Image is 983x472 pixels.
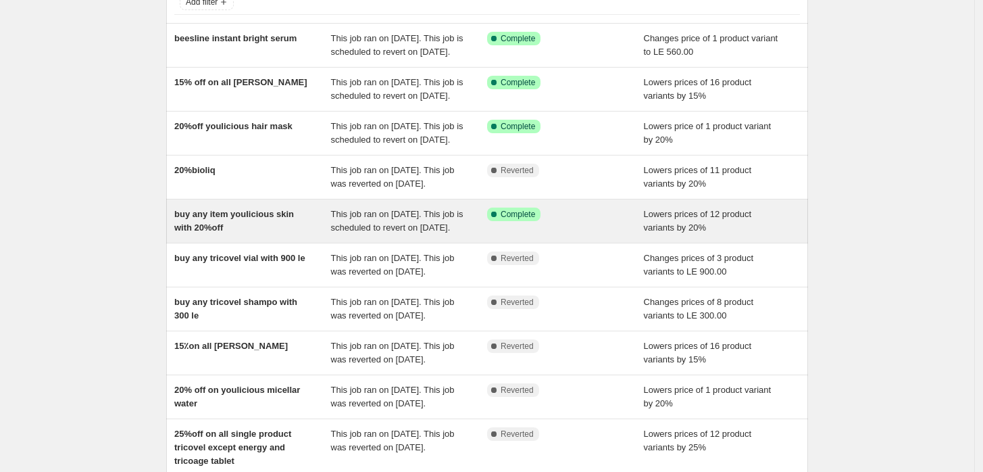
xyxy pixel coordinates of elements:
span: Changes prices of 8 product variants to LE 300.00 [644,297,754,321]
span: Reverted [501,429,534,440]
span: This job ran on [DATE]. This job was reverted on [DATE]. [331,429,455,452]
span: Complete [501,209,535,220]
span: Lowers prices of 11 product variants by 20% [644,165,752,189]
span: beesline instant bright serum [174,33,297,43]
span: 25%off on all single product tricovel except energy and tricoage tablet [174,429,291,466]
span: Lowers price of 1 product variant by 20% [644,385,772,408]
span: Lowers price of 1 product variant by 20% [644,121,772,145]
span: Complete [501,77,535,88]
span: This job ran on [DATE]. This job was reverted on [DATE]. [331,253,455,277]
span: buy any tricovel vial with 900 le [174,253,305,263]
span: Reverted [501,253,534,264]
span: 20%off youlicious hair mask [174,121,293,131]
span: This job ran on [DATE]. This job is scheduled to revert on [DATE]. [331,209,463,233]
span: 20%bioliq [174,165,216,175]
span: Lowers prices of 12 product variants by 20% [644,209,752,233]
span: This job ran on [DATE]. This job was reverted on [DATE]. [331,165,455,189]
span: 20% off on youlicious micellar water [174,385,300,408]
span: 15٪؜on all [PERSON_NAME] [174,341,288,351]
span: buy any tricovel shampo with 300 le [174,297,297,321]
span: This job ran on [DATE]. This job was reverted on [DATE]. [331,385,455,408]
span: This job ran on [DATE]. This job is scheduled to revert on [DATE]. [331,77,463,101]
span: Lowers prices of 16 product variants by 15% [644,77,752,101]
span: buy any item youlicious skin with 20%off [174,209,294,233]
span: This job ran on [DATE]. This job is scheduled to revert on [DATE]. [331,33,463,57]
span: Reverted [501,385,534,396]
span: This job ran on [DATE]. This job was reverted on [DATE]. [331,297,455,321]
span: Lowers prices of 16 product variants by 15% [644,341,752,364]
span: This job ran on [DATE]. This job is scheduled to revert on [DATE]. [331,121,463,145]
span: Changes prices of 3 product variants to LE 900.00 [644,253,754,277]
span: Reverted [501,297,534,308]
span: Complete [501,33,535,44]
span: This job ran on [DATE]. This job was reverted on [DATE]. [331,341,455,364]
span: Changes price of 1 product variant to LE 560.00 [644,33,778,57]
span: Reverted [501,341,534,352]
span: Reverted [501,165,534,176]
span: Complete [501,121,535,132]
span: Lowers prices of 12 product variants by 25% [644,429,752,452]
span: 15% off on all [PERSON_NAME] [174,77,307,87]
